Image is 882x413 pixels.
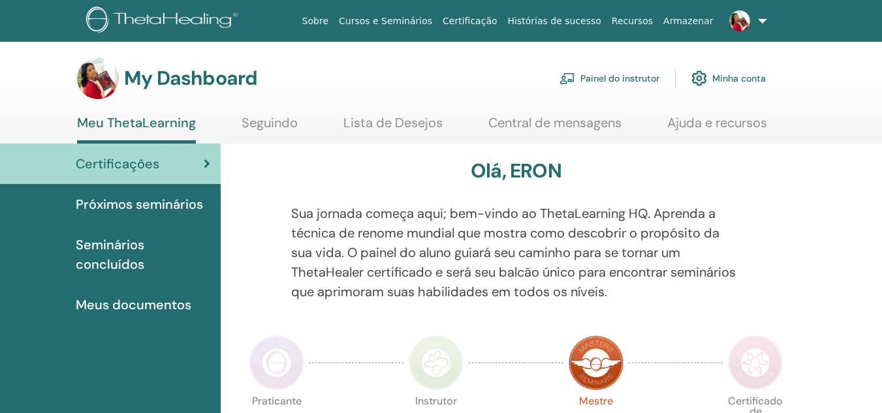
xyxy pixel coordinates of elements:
img: default.jpg [77,57,119,99]
a: Recursos [606,9,658,33]
img: Instructor [409,335,464,390]
a: Lista de Desejos [343,115,443,140]
img: default.jpg [729,10,750,31]
span: Seminários concluídos [76,235,210,274]
a: Armazenar [658,9,718,33]
a: Cursos e Seminários [334,9,437,33]
span: Certificações [76,154,159,174]
img: Master [569,335,623,390]
img: Practitioner [249,335,304,390]
a: Meu ThetaLearning [77,115,196,144]
img: Certificate of Science [728,335,783,390]
a: Sobre [297,9,334,33]
span: Próximos seminários [76,194,203,214]
span: Meus documentos [76,295,191,314]
a: Ajuda e recursos [667,115,767,140]
a: Minha conta [691,64,766,93]
a: Seguindo [242,115,298,140]
a: Histórias de sucesso [503,9,606,33]
img: logo.png [86,7,242,36]
h3: Olá, ERON [471,159,561,183]
a: Certificação [437,9,502,33]
p: Sua jornada começa aqui; bem-vindo ao ThetaLearning HQ. Aprenda a técnica de renome mundial que m... [291,204,741,301]
h3: My Dashboard [124,67,257,90]
a: Central de mensagens [488,115,622,140]
a: Painel do instrutor [559,64,659,93]
img: chalkboard-teacher.svg [559,72,575,84]
img: cog.svg [691,67,707,89]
